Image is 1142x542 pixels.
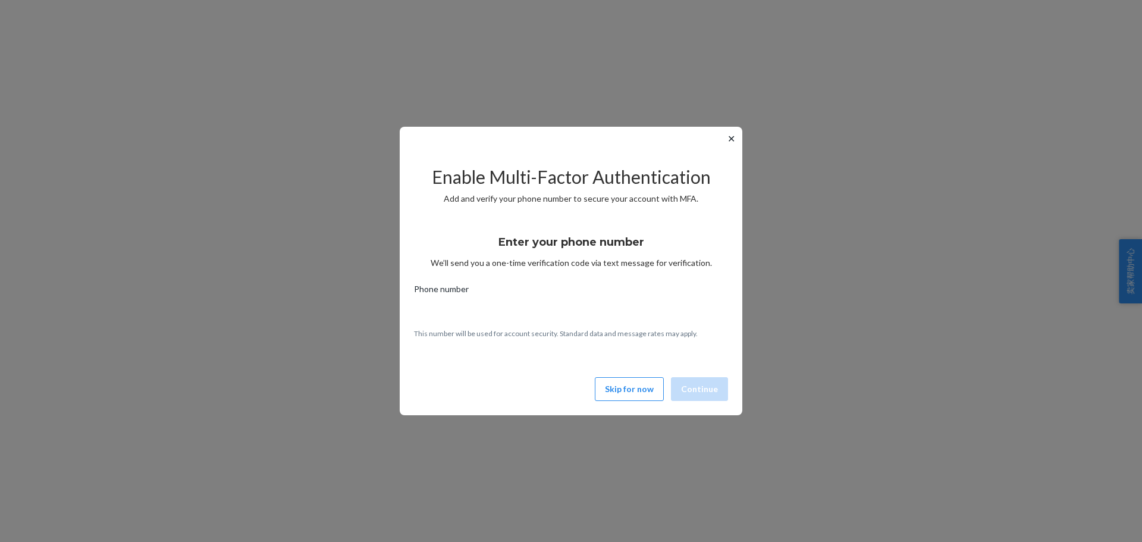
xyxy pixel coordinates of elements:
[414,225,728,269] div: We’ll send you a one-time verification code via text message for verification.
[671,377,728,401] button: Continue
[595,377,664,401] button: Skip for now
[725,131,738,146] button: ✕
[414,167,728,187] h2: Enable Multi-Factor Authentication
[414,328,728,339] p: This number will be used for account security. Standard data and message rates may apply.
[414,193,728,205] p: Add and verify your phone number to secure your account with MFA.
[414,283,469,300] span: Phone number
[498,234,644,250] h3: Enter your phone number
